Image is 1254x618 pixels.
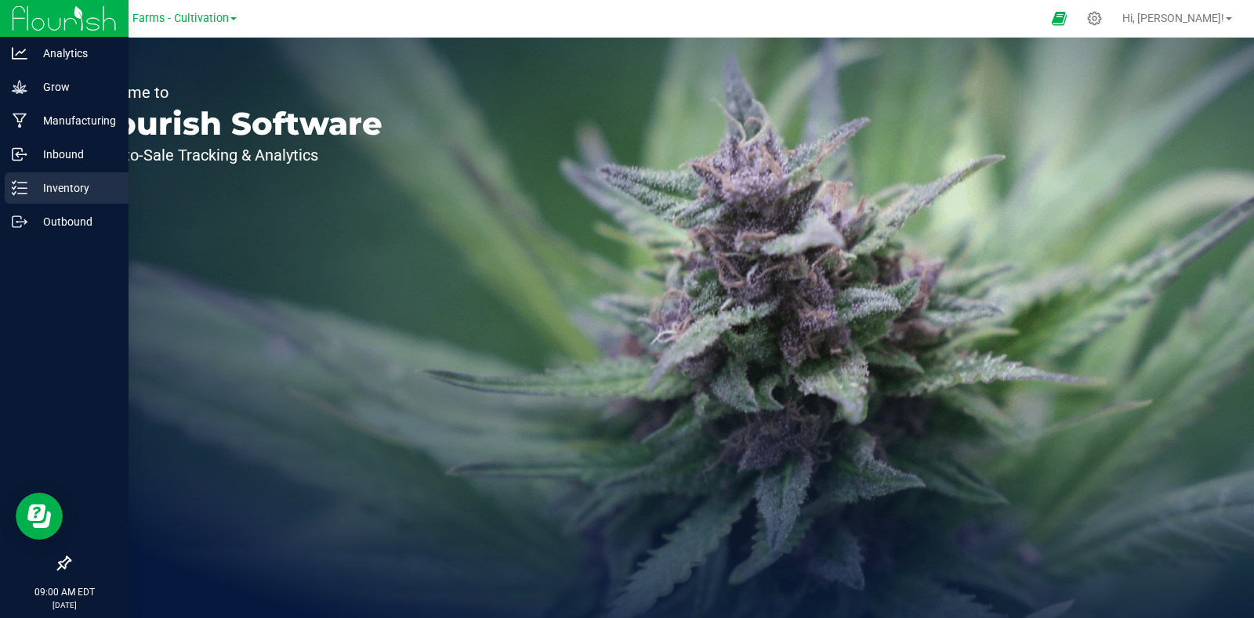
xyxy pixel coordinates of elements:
[84,12,229,25] span: Sapphire Farms - Cultivation
[7,585,121,599] p: 09:00 AM EDT
[85,147,382,163] p: Seed-to-Sale Tracking & Analytics
[12,214,27,229] inline-svg: Outbound
[12,113,27,128] inline-svg: Manufacturing
[1085,11,1104,26] div: Manage settings
[1042,3,1077,34] span: Open Ecommerce Menu
[12,146,27,162] inline-svg: Inbound
[7,599,121,611] p: [DATE]
[1122,12,1224,24] span: Hi, [PERSON_NAME]!
[16,493,63,540] iframe: Resource center
[12,79,27,95] inline-svg: Grow
[12,45,27,61] inline-svg: Analytics
[12,180,27,196] inline-svg: Inventory
[85,108,382,139] p: Flourish Software
[27,78,121,96] p: Grow
[27,44,121,63] p: Analytics
[27,145,121,164] p: Inbound
[85,85,382,100] p: Welcome to
[27,179,121,197] p: Inventory
[27,111,121,130] p: Manufacturing
[27,212,121,231] p: Outbound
